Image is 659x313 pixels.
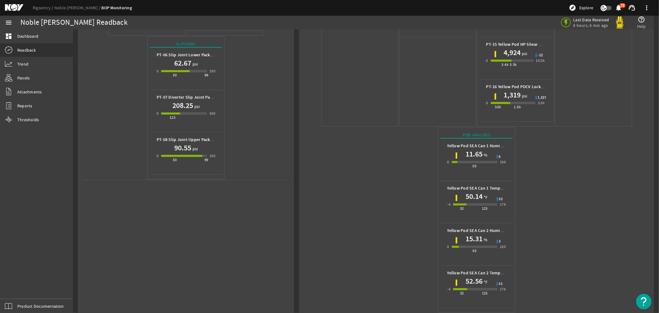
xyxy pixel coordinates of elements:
[17,117,39,123] span: Thresholds
[483,237,488,243] span: %
[614,16,626,29] img: Yellowpod.svg
[499,155,501,159] span: 6
[460,290,464,296] div: 32
[500,159,506,165] div: 100
[209,110,215,117] div: 500
[157,68,158,74] div: 0
[521,50,527,57] span: psi
[447,143,508,149] b: Yellow Pod SEA Can 1 Humidity
[637,23,646,29] span: Help
[538,96,547,100] span: 1,327
[447,159,449,165] div: 0
[504,48,521,58] h1: 4,924
[441,132,513,139] div: Pod Analogs
[17,89,42,95] span: Attachments
[486,84,559,90] b: PT-16 Yellow Pod POCV Lock Pressure
[538,100,545,106] div: 3.0k
[157,94,255,100] b: PT-07 Diverter Slip Joint Packer Hydraulic Pressure
[447,270,515,276] b: Yellow Pod SEA Can 2 Temperature
[536,58,545,64] div: 10.0k
[17,103,32,109] span: Reports
[483,279,488,285] span: °F
[17,47,36,53] span: Readback
[5,19,12,26] mat-icon: menu
[193,103,200,109] span: psi
[157,110,158,117] div: 0
[486,100,488,106] div: 0
[473,163,477,169] div: 50
[486,58,488,64] div: 0
[170,114,175,121] div: 125
[483,194,488,200] span: °F
[504,90,521,100] h1: 1,319
[157,153,158,159] div: 0
[17,75,30,81] span: Panels
[499,282,503,286] span: 51
[486,41,565,47] b: PT-15 Yellow Pod HP Shear Ram Pressure
[33,5,54,11] a: Rigsentry
[209,153,215,159] div: 100
[205,157,209,163] div: 99
[521,93,527,99] span: psi
[205,72,209,78] div: 99
[209,68,215,74] div: 100
[173,72,177,78] div: 30
[191,146,198,152] span: psi
[483,152,488,158] span: %
[466,234,483,244] h1: 15.31
[538,54,543,57] span: -22
[466,276,483,286] h1: 52.56
[579,5,593,11] span: Explore
[628,4,636,11] mat-icon: support_agent
[500,244,506,250] div: 100
[510,62,517,68] div: 5.3k
[102,5,132,11] a: BOP Monitoring
[495,104,501,110] div: 500
[17,303,64,309] span: Product Documentation
[502,62,509,68] div: 3.4k
[615,5,622,11] button: 78
[636,294,652,309] button: Open Resource Center
[500,286,506,292] div: 176
[17,33,38,39] span: Dashboard
[573,17,610,23] span: Last Data Received
[157,52,238,58] b: PT-06 Slip Joint Lower Packer Air Pressure
[150,41,222,48] div: Slipjoint
[499,197,503,201] span: 52
[173,157,177,163] div: 30
[466,191,483,201] h1: 50.14
[54,5,102,11] a: Noble [PERSON_NAME]
[20,19,128,26] div: Noble [PERSON_NAME] Readback
[447,244,449,250] div: 0
[566,3,596,13] button: Explore
[473,248,477,254] div: 50
[172,101,193,110] h1: 208.25
[482,205,488,212] div: 125
[499,240,501,243] span: 3
[191,61,198,67] span: psi
[460,205,464,212] div: 32
[500,201,506,208] div: 176
[573,23,610,28] span: 8 hours, 6 min ago
[466,149,483,159] h1: 11.65
[569,4,576,11] mat-icon: explore
[5,32,12,40] mat-icon: dashboard
[514,104,521,110] div: 1.8k
[639,0,654,15] button: more_vert
[447,201,451,208] div: -4
[17,61,28,67] span: Trend
[174,58,191,68] h1: 62.67
[174,143,191,153] h1: 90.55
[157,137,238,143] b: PT-08 Slip Joint Upper Packer Air Pressure
[615,4,623,11] mat-icon: notifications
[447,228,508,234] b: Yellow Pod SEA Can 2 Humidity
[447,286,451,292] div: -4
[638,16,645,23] mat-icon: help_outline
[447,185,515,191] b: Yellow Pod SEA Can 1 Temperature
[482,290,488,296] div: 125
